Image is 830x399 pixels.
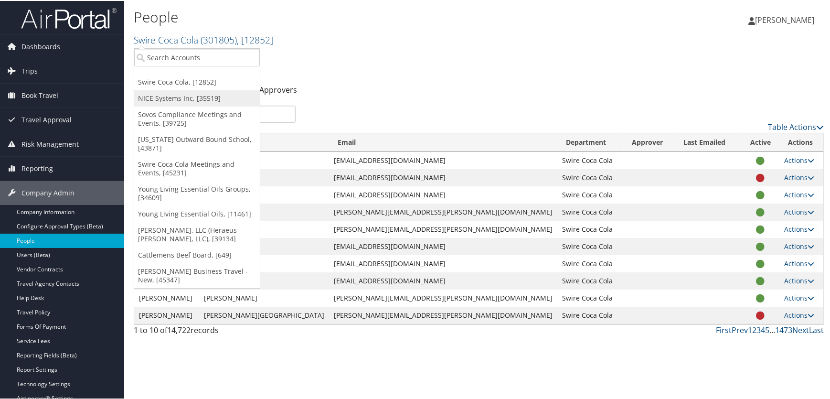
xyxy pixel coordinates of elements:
[199,151,329,168] td: .Offerzen
[329,306,557,323] td: [PERSON_NAME][EMAIL_ADDRESS][PERSON_NAME][DOMAIN_NAME]
[134,155,260,180] a: Swire Coca Cola Meetings and Events, [45231]
[199,237,329,254] td: [PERSON_NAME]
[557,220,624,237] td: Swire Coca Cola
[329,237,557,254] td: [EMAIL_ADDRESS][DOMAIN_NAME]
[756,324,761,334] a: 3
[237,32,273,45] span: , [ 12852 ]
[21,156,53,180] span: Reporting
[775,324,792,334] a: 1473
[134,246,260,262] a: Cattlemens Beef Board, [649]
[134,262,260,287] a: [PERSON_NAME] Business Travel - New, [45347]
[199,185,329,203] td: Aaro
[134,6,594,26] h1: People
[557,203,624,220] td: Swire Coca Cola
[784,275,814,284] a: Actions
[21,83,58,107] span: Book Travel
[134,289,199,306] td: [PERSON_NAME]
[557,168,624,185] td: Swire Coca Cola
[769,324,775,334] span: …
[557,237,624,254] td: Swire Coca Cola
[199,132,329,151] th: Last Name: activate to sort column descending
[329,132,557,151] th: Email: activate to sort column ascending
[201,32,237,45] span: ( 301805 )
[784,310,814,319] a: Actions
[21,107,72,131] span: Travel Approval
[329,151,557,168] td: [EMAIL_ADDRESS][DOMAIN_NAME]
[755,14,814,24] span: [PERSON_NAME]
[21,34,60,58] span: Dashboards
[199,306,329,323] td: [PERSON_NAME][GEOGRAPHIC_DATA]
[329,185,557,203] td: [EMAIL_ADDRESS][DOMAIN_NAME]
[761,324,765,334] a: 4
[199,220,329,237] td: [PERSON_NAME]
[557,289,624,306] td: Swire Coca Cola
[742,132,780,151] th: Active: activate to sort column ascending
[784,155,814,164] a: Actions
[557,132,624,151] th: Department: activate to sort column ascending
[732,324,748,334] a: Prev
[329,220,557,237] td: [PERSON_NAME][EMAIL_ADDRESS][PERSON_NAME][DOMAIN_NAME]
[134,324,296,340] div: 1 to 10 of records
[784,172,814,181] a: Actions
[329,254,557,271] td: [EMAIL_ADDRESS][DOMAIN_NAME]
[259,84,297,94] a: Approvers
[21,131,79,155] span: Risk Management
[21,58,38,82] span: Trips
[21,6,117,29] img: airportal-logo.png
[752,324,756,334] a: 2
[134,48,260,65] input: Search Accounts
[134,180,260,205] a: Young Living Essential Oils Groups, [34609]
[779,132,823,151] th: Actions
[557,271,624,289] td: Swire Coca Cola
[329,271,557,289] td: [EMAIL_ADDRESS][DOMAIN_NAME]
[134,205,260,221] a: Young Living Essential Oils, [11461]
[784,292,814,302] a: Actions
[199,289,329,306] td: [PERSON_NAME]
[134,73,260,89] a: Swire Coca Cola, [12852]
[624,132,675,151] th: Approver
[557,151,624,168] td: Swire Coca Cola
[675,132,741,151] th: Last Emailed: activate to sort column ascending
[748,324,752,334] a: 1
[784,241,814,250] a: Actions
[557,306,624,323] td: Swire Coca Cola
[134,306,199,323] td: [PERSON_NAME]
[134,130,260,155] a: [US_STATE] Outward Bound School, [43871]
[134,221,260,246] a: [PERSON_NAME], LLC (Heraeus [PERSON_NAME], LLC), [39134]
[765,324,769,334] a: 5
[792,324,809,334] a: Next
[748,5,824,33] a: [PERSON_NAME]
[199,271,329,289] td: [PERSON_NAME]
[329,289,557,306] td: [PERSON_NAME][EMAIL_ADDRESS][PERSON_NAME][DOMAIN_NAME]
[329,203,557,220] td: [PERSON_NAME][EMAIL_ADDRESS][PERSON_NAME][DOMAIN_NAME]
[199,203,329,220] td: [PERSON_NAME]
[784,224,814,233] a: Actions
[768,121,824,131] a: Table Actions
[784,258,814,267] a: Actions
[134,106,260,130] a: Sovos Compliance Meetings and Events, [39725]
[21,180,74,204] span: Company Admin
[716,324,732,334] a: First
[809,324,824,334] a: Last
[134,32,273,45] a: Swire Coca Cola
[784,206,814,216] a: Actions
[199,254,329,271] td: [PERSON_NAME]
[557,254,624,271] td: Swire Coca Cola
[134,89,260,106] a: NICE Systems Inc, [35519]
[167,324,191,334] span: 14,722
[199,168,329,185] td: [PERSON_NAME]
[329,168,557,185] td: [EMAIL_ADDRESS][DOMAIN_NAME]
[557,185,624,203] td: Swire Coca Cola
[784,189,814,198] a: Actions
